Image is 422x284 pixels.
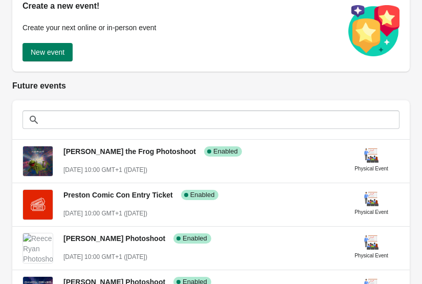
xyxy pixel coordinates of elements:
img: Reece Ryan Photoshoot [23,233,53,263]
button: New event [23,43,73,61]
img: physical-event-845dc57dcf8a37f45bd70f14adde54f6.png [363,147,380,164]
span: Enabled [190,191,215,199]
div: Physical Event [354,251,388,261]
img: physical-event-845dc57dcf8a37f45bd70f14adde54f6.png [363,234,380,251]
div: Physical Event [354,207,388,217]
img: Preston Comic Con Entry Ticket [23,190,53,220]
h2: Future events [12,80,410,92]
div: Physical Event [354,164,388,174]
span: [DATE] 10:00 GMT+1 ([DATE]) [63,253,147,260]
span: [PERSON_NAME] Photoshoot [63,234,165,243]
img: physical-event-845dc57dcf8a37f45bd70f14adde54f6.png [363,191,380,207]
span: [PERSON_NAME] the Frog Photoshoot [63,147,196,156]
span: Enabled [213,147,238,156]
span: [DATE] 10:00 GMT+1 ([DATE]) [63,166,147,173]
span: New event [31,48,64,56]
img: Kermit the Frog Photoshoot [23,146,53,176]
p: Create your next online or in-person event [23,23,338,33]
span: Enabled [183,234,207,243]
span: [DATE] 10:00 GMT+1 ([DATE]) [63,210,147,217]
span: Preston Comic Con Entry Ticket [63,191,173,199]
